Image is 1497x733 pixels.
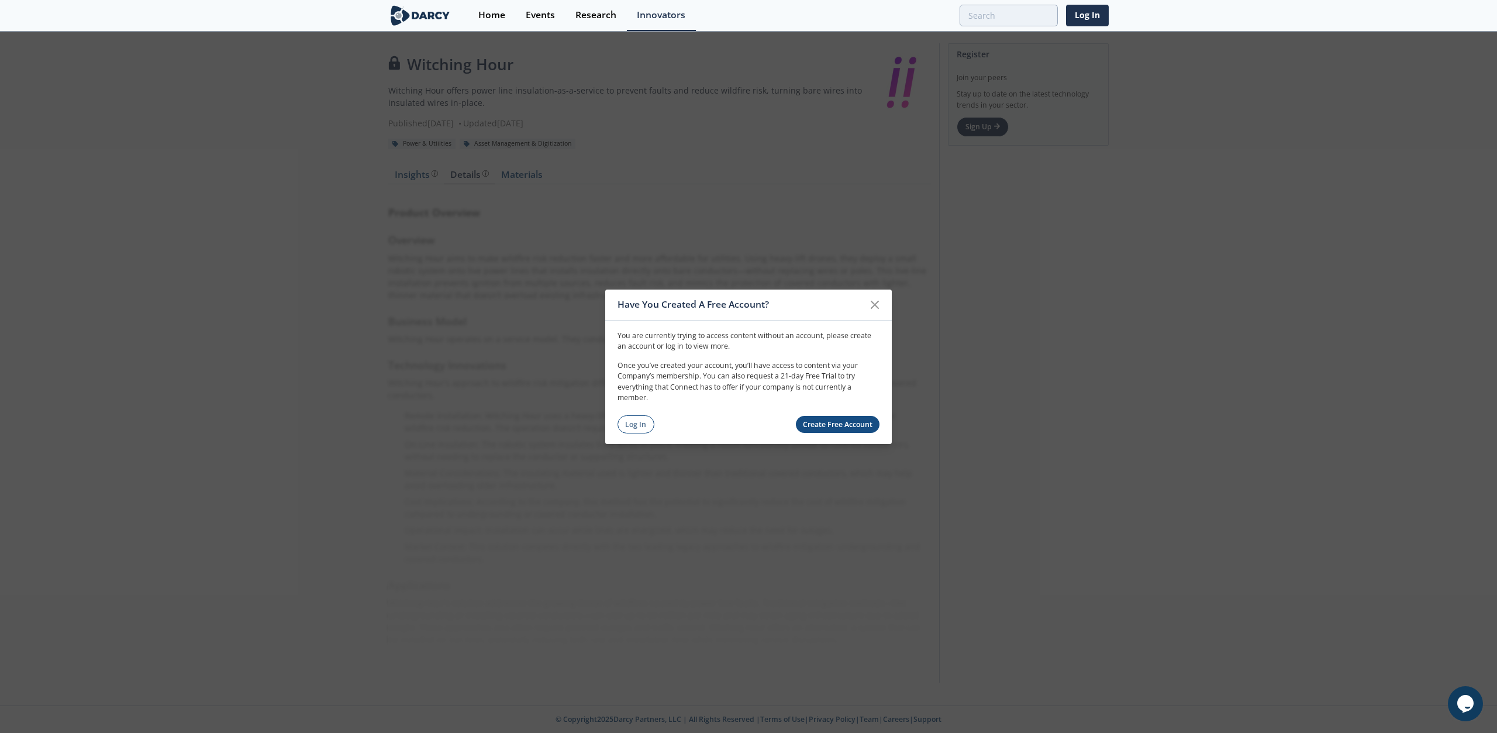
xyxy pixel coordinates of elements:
[1448,686,1485,721] iframe: chat widget
[1066,5,1109,26] a: Log In
[637,11,685,20] div: Innovators
[796,416,880,433] a: Create Free Account
[478,11,505,20] div: Home
[618,294,864,316] div: Have You Created A Free Account?
[618,360,879,404] p: Once you’ve created your account, you’ll have access to content via your Company’s membership. Yo...
[618,415,654,433] a: Log In
[526,11,555,20] div: Events
[960,5,1058,26] input: Advanced Search
[388,5,452,26] img: logo-wide.svg
[618,331,879,352] p: You are currently trying to access content without an account, please create an account or log in...
[575,11,616,20] div: Research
